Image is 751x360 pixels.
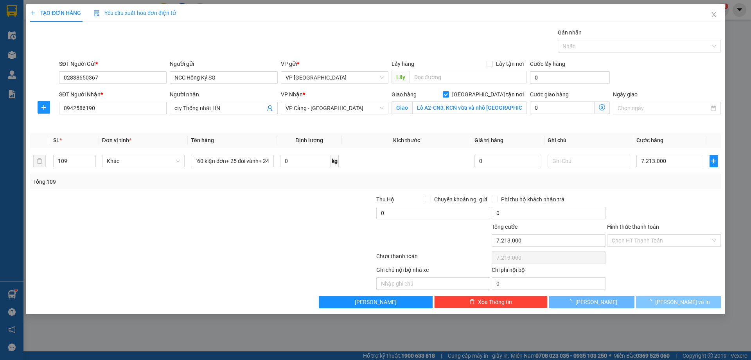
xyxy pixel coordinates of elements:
input: Ghi Chú [548,155,631,167]
span: Lấy tận nơi [493,60,527,68]
input: VD: Bàn, Ghế [191,155,274,167]
div: Người nhận [170,90,277,99]
span: Giá trị hàng [474,137,503,143]
img: logo [4,12,34,42]
span: VP Nhận [281,91,303,98]
input: 0 [474,155,541,167]
span: Lấy [392,71,410,83]
div: Chi phí nội bộ [492,266,605,277]
button: [PERSON_NAME] và In [636,296,721,308]
div: Chưa thanh toán [375,252,491,266]
button: Close [703,4,725,26]
input: Cước giao hàng [530,101,595,114]
span: plus [30,10,36,16]
span: Giao hàng [392,91,417,98]
div: SĐT Người Gửi [59,60,167,68]
div: Ghi chú nội bộ nhà xe [376,266,490,277]
span: plus [38,104,50,110]
span: Khác [107,155,180,167]
span: 11:18:52 [DATE] [57,40,101,47]
span: VP nhận: [87,51,166,68]
strong: VIỆT HIẾU LOGISTIC [41,6,117,14]
span: Đơn vị tính [102,137,131,143]
span: Tên hàng [191,137,214,143]
span: Định lượng [295,137,323,143]
span: kg [331,155,339,167]
strong: PHIẾU GỬI HÀNG [47,16,111,24]
span: [GEOGRAPHIC_DATA] tận nơi [449,90,527,99]
th: Ghi chú [544,133,634,148]
button: deleteXóa Thông tin [434,296,548,308]
span: plus [710,158,717,164]
span: Kích thước [393,137,420,143]
span: Phí thu hộ khách nhận trả [498,195,568,204]
button: [PERSON_NAME] [319,296,433,308]
span: loading [567,299,575,304]
label: Hình thức thanh toán [607,224,659,230]
span: dollar-circle [599,104,605,110]
span: VP gửi: [4,51,82,68]
button: plus [710,155,718,167]
strong: TĐ chuyển phát: [45,26,83,32]
div: Tổng: 109 [33,177,290,186]
span: Yêu cầu xuất hóa đơn điện tử [93,10,176,16]
span: VP Cảng - Hà Nội [286,102,384,114]
span: Cước hàng [636,137,663,143]
span: Thu Hộ [376,196,394,203]
span: Giao [392,101,412,114]
input: Giao tận nơi [412,101,527,114]
label: Cước giao hàng [530,91,569,98]
span: [PERSON_NAME] [575,298,617,306]
div: VP gửi [281,60,388,68]
input: Ngày giao [618,104,709,112]
span: Xóa Thông tin [478,298,512,306]
strong: 02143888555, 0243777888 [66,26,113,38]
span: [PERSON_NAME] [355,298,397,306]
div: Người gửi [170,60,277,68]
input: Nhập ghi chú [376,277,490,290]
button: [PERSON_NAME] [549,296,634,308]
input: Dọc đường [410,71,527,83]
span: close [711,11,717,18]
label: Ngày giao [613,91,638,98]
span: VP Sài Gòn [286,72,384,83]
span: TẠO ĐƠN HÀNG [30,10,81,16]
label: Gán nhãn [558,29,582,36]
span: loading [647,299,655,304]
span: [PERSON_NAME] và In [655,298,710,306]
span: Lấy hàng [392,61,414,67]
button: plus [38,101,50,114]
label: Cước lấy hàng [530,61,565,67]
button: delete [33,155,46,167]
span: delete [469,299,475,305]
span: Chuyển khoản ng. gửi [431,195,490,204]
span: Tổng cước [492,224,517,230]
div: SĐT Người Nhận [59,90,167,99]
span: SL [53,137,59,143]
span: user-add [267,105,273,111]
input: Cước lấy hàng [530,71,610,84]
img: icon [93,10,100,16]
span: VP Cảng - [GEOGRAPHIC_DATA] [4,51,82,68]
